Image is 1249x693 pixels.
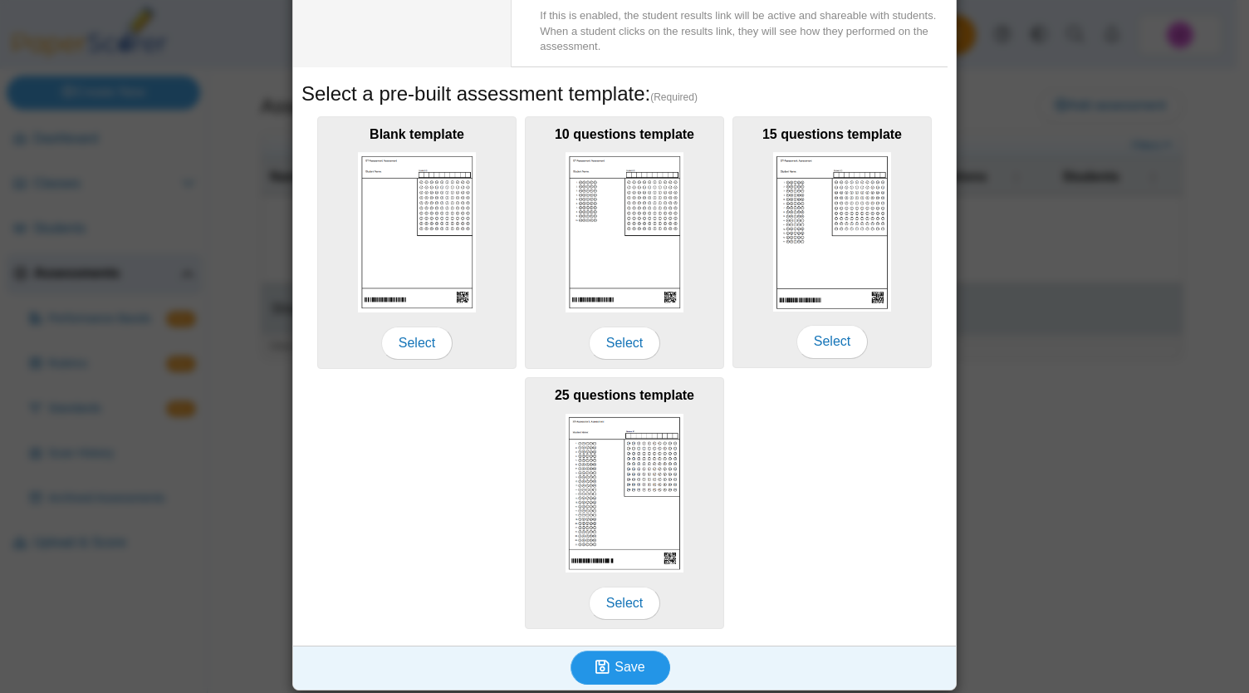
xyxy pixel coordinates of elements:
[589,587,660,620] span: Select
[381,327,453,360] span: Select
[796,325,868,358] span: Select
[555,127,694,141] b: 10 questions template
[589,327,660,360] span: Select
[555,388,694,402] b: 25 questions template
[370,127,464,141] b: Blank template
[762,127,902,141] b: 15 questions template
[773,152,891,312] img: scan_sheet_15_questions.png
[566,414,683,573] img: scan_sheet_25_questions.png
[650,91,698,105] span: (Required)
[571,651,670,684] button: Save
[540,8,948,54] div: If this is enabled, the student results link will be active and shareable with students. When a s...
[566,152,683,312] img: scan_sheet_10_questions.png
[358,152,476,312] img: scan_sheet_blank.png
[615,660,644,674] span: Save
[301,80,948,108] h5: Select a pre-built assessment template:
